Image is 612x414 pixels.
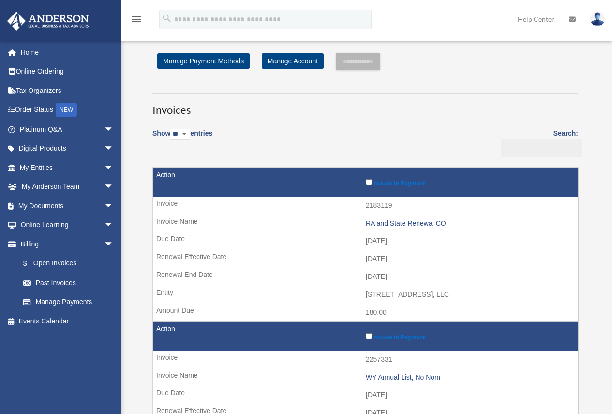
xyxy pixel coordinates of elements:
[7,100,128,120] a: Order StatusNEW
[7,177,128,197] a: My Anderson Teamarrow_drop_down
[104,234,123,254] span: arrow_drop_down
[153,232,578,250] td: [DATE]
[366,177,573,187] label: Include in Payment
[497,127,578,157] label: Search:
[157,53,250,69] a: Manage Payment Methods
[7,311,128,331] a: Events Calendar
[7,81,128,100] a: Tax Organizers
[7,43,128,62] a: Home
[104,215,123,235] span: arrow_drop_down
[153,386,578,404] td: [DATE]
[14,254,119,274] a: $Open Invoices
[153,250,578,268] td: [DATE]
[153,304,578,322] td: 180.00
[104,120,123,139] span: arrow_drop_down
[366,331,573,341] label: Include in Payment
[7,196,128,215] a: My Documentsarrow_drop_down
[104,177,123,197] span: arrow_drop_down
[56,103,77,117] div: NEW
[153,351,578,369] td: 2257331
[131,14,142,25] i: menu
[170,129,190,140] select: Showentries
[14,292,123,312] a: Manage Payments
[14,273,123,292] a: Past Invoices
[104,196,123,216] span: arrow_drop_down
[7,139,128,158] a: Digital Productsarrow_drop_down
[162,13,172,24] i: search
[501,139,582,158] input: Search:
[366,333,372,339] input: Include in Payment
[366,373,573,382] div: WY Annual List, No Nom
[153,268,578,286] td: [DATE]
[7,120,128,139] a: Platinum Q&Aarrow_drop_down
[590,12,605,26] img: User Pic
[152,93,578,118] h3: Invoices
[366,179,372,185] input: Include in Payment
[153,286,578,304] td: [STREET_ADDRESS], LLC
[7,62,128,81] a: Online Ordering
[29,258,33,270] span: $
[104,158,123,178] span: arrow_drop_down
[131,17,142,25] a: menu
[104,139,123,159] span: arrow_drop_down
[7,158,128,177] a: My Entitiesarrow_drop_down
[153,197,578,215] td: 2183119
[262,53,324,69] a: Manage Account
[4,12,92,31] img: Anderson Advisors Platinum Portal
[152,127,212,150] label: Show entries
[7,234,123,254] a: Billingarrow_drop_down
[366,219,573,228] div: RA and State Renewal CO
[7,215,128,235] a: Online Learningarrow_drop_down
